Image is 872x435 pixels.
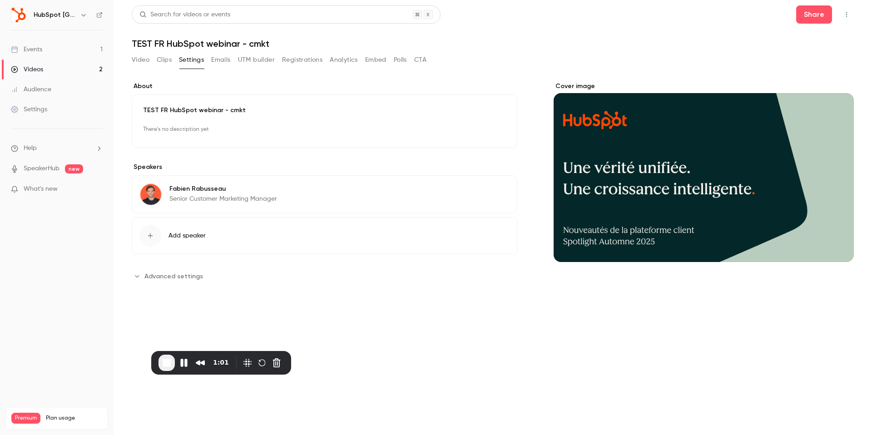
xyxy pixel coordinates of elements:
[132,269,517,283] section: Advanced settings
[132,38,854,49] h1: TEST FR HubSpot webinar - cmkt
[24,184,58,194] span: What's new
[132,82,517,91] label: About
[796,5,832,24] button: Share
[11,85,51,94] div: Audience
[554,82,854,262] section: Cover image
[238,53,275,67] button: UTM builder
[143,122,506,137] p: There's no description yet
[24,164,59,173] a: SpeakerHub
[414,53,426,67] button: CTA
[34,10,76,20] h6: HubSpot [GEOGRAPHIC_DATA]
[11,8,26,22] img: HubSpot France
[132,53,149,67] button: Video
[365,53,386,67] button: Embed
[554,82,854,91] label: Cover image
[211,53,230,67] button: Emails
[169,184,277,193] p: Fabien Rabusseau
[179,53,204,67] button: Settings
[144,272,203,281] span: Advanced settings
[157,53,172,67] button: Clips
[11,65,43,74] div: Videos
[139,10,230,20] div: Search for videos or events
[65,164,83,173] span: new
[140,183,162,205] img: Fabien Rabusseau
[282,53,322,67] button: Registrations
[169,194,277,203] p: Senior Customer Marketing Manager
[132,175,517,213] div: Fabien RabusseauFabien RabusseauSenior Customer Marketing Manager
[394,53,407,67] button: Polls
[46,415,102,422] span: Plan usage
[132,217,517,254] button: Add speaker
[11,105,47,114] div: Settings
[11,413,40,424] span: Premium
[168,231,206,240] span: Add speaker
[839,7,854,22] button: Top Bar Actions
[132,163,517,172] label: Speakers
[11,143,103,153] li: help-dropdown-opener
[11,45,42,54] div: Events
[143,106,506,115] p: TEST FR HubSpot webinar - cmkt
[330,53,358,67] button: Analytics
[132,269,208,283] button: Advanced settings
[24,143,37,153] span: Help
[92,185,103,193] iframe: Noticeable Trigger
